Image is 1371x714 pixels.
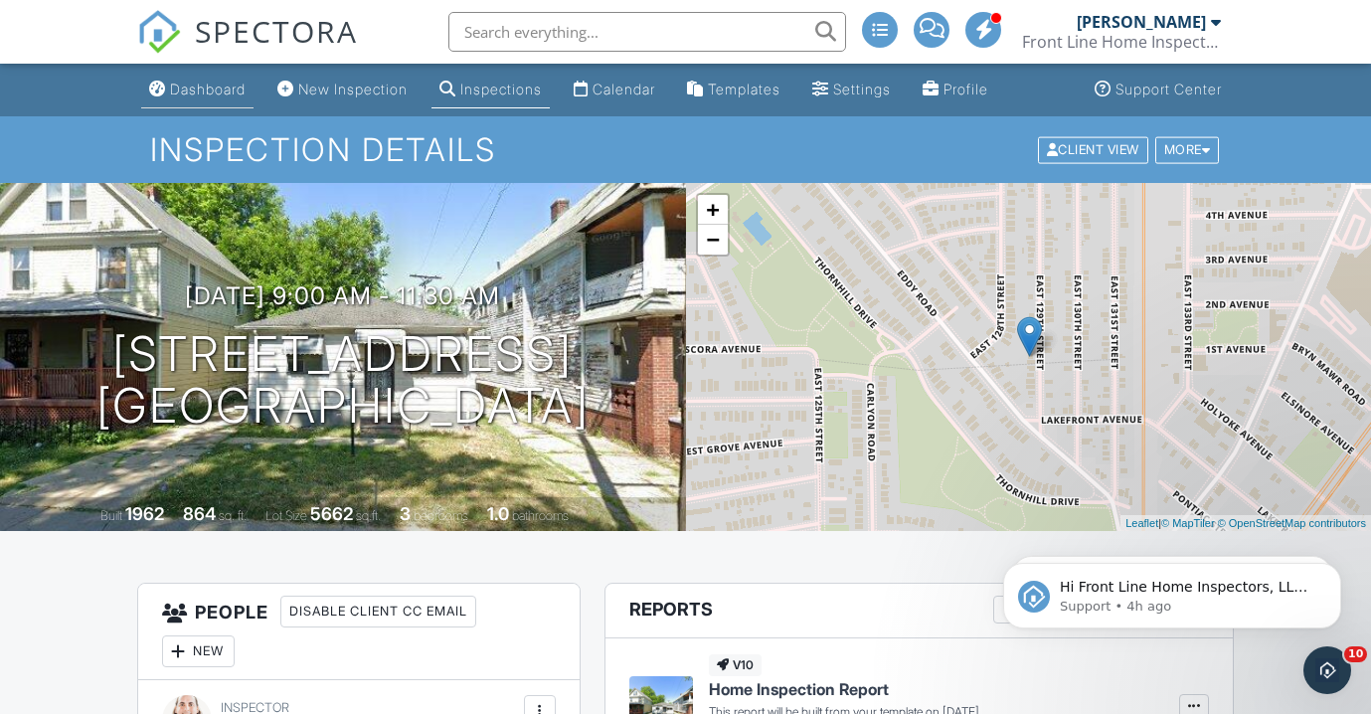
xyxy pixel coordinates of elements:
[1036,141,1153,156] a: Client View
[100,508,122,523] span: Built
[487,503,509,524] div: 1.0
[460,81,542,97] div: Inspections
[356,508,381,523] span: sq.ft.
[1161,517,1215,529] a: © MapTiler
[269,72,416,108] a: New Inspection
[162,635,235,667] div: New
[1120,515,1371,532] div: |
[1077,12,1206,32] div: [PERSON_NAME]
[708,81,780,97] div: Templates
[141,72,254,108] a: Dashboard
[185,282,500,309] h3: [DATE] 9:00 am - 11:30 am
[183,503,216,524] div: 864
[1218,517,1366,529] a: © OpenStreetMap contributors
[833,81,891,97] div: Settings
[512,508,569,523] span: bathrooms
[1344,646,1367,662] span: 10
[150,132,1222,167] h1: Inspection Details
[698,225,728,255] a: Zoom out
[431,72,550,108] a: Inspections
[280,596,476,627] div: Disable Client CC Email
[915,72,996,108] a: Company Profile
[1022,32,1221,52] div: Front Line Home Inspectors, LLC
[310,503,353,524] div: 5662
[219,508,247,523] span: sq. ft.
[1038,136,1148,163] div: Client View
[137,27,358,69] a: SPECTORA
[96,328,590,434] h1: [STREET_ADDRESS] [GEOGRAPHIC_DATA]
[414,508,468,523] span: bedrooms
[566,72,663,108] a: Calendar
[138,584,580,680] h3: People
[448,12,846,52] input: Search everything...
[86,77,343,94] p: Message from Support, sent 4h ago
[943,81,988,97] div: Profile
[1087,72,1230,108] a: Support Center
[1303,646,1351,694] iframe: Intercom live chat
[973,521,1371,660] iframe: Intercom notifications message
[593,81,655,97] div: Calendar
[195,10,358,52] span: SPECTORA
[265,508,307,523] span: Lot Size
[298,81,408,97] div: New Inspection
[170,81,246,97] div: Dashboard
[125,503,164,524] div: 1962
[1125,517,1158,529] a: Leaflet
[698,195,728,225] a: Zoom in
[400,503,411,524] div: 3
[1155,136,1220,163] div: More
[137,10,181,54] img: The Best Home Inspection Software - Spectora
[804,72,899,108] a: Settings
[1115,81,1222,97] div: Support Center
[86,58,343,212] span: Hi Front Line Home Inspectors, LLC, We could not back up your inspections to Google Drive because...
[679,72,788,108] a: Templates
